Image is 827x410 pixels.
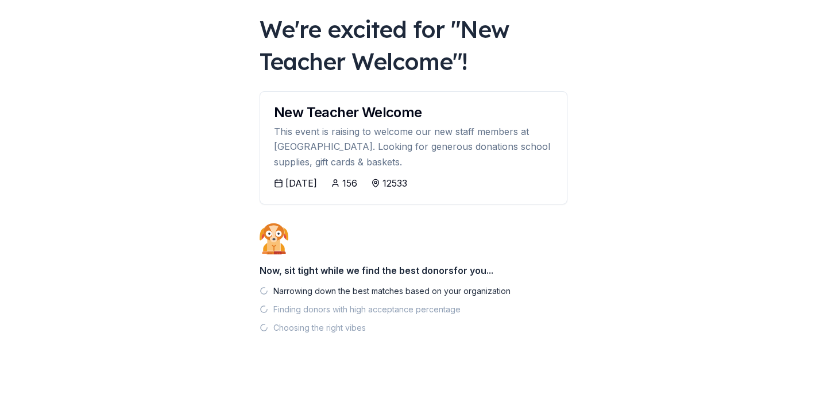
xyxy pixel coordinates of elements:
[273,321,366,335] div: Choosing the right vibes
[273,284,511,298] div: Narrowing down the best matches based on your organization
[273,303,461,316] div: Finding donors with high acceptance percentage
[274,124,553,169] div: This event is raising to welcome our new staff members at [GEOGRAPHIC_DATA]. Looking for generous...
[260,13,567,78] div: We're excited for " New Teacher Welcome "!
[285,176,317,190] div: [DATE]
[260,223,288,254] img: Dog waiting patiently
[382,176,407,190] div: 12533
[260,259,567,282] div: Now, sit tight while we find the best donors for you...
[274,106,553,119] div: New Teacher Welcome
[342,176,357,190] div: 156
